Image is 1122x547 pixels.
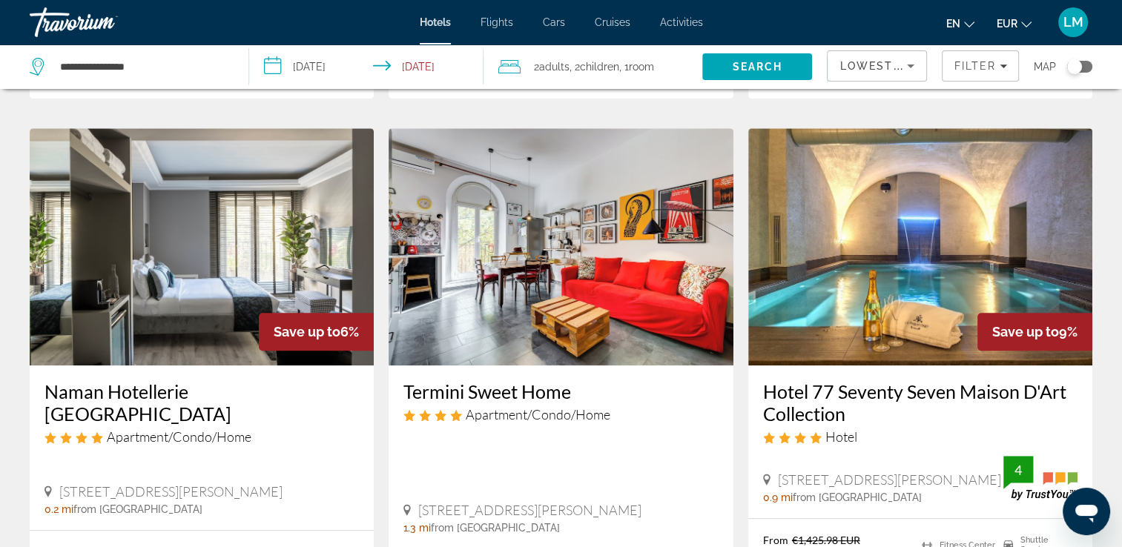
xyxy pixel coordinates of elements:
span: Lowest Price [839,60,934,72]
div: 9% [977,313,1092,351]
span: 2 [534,56,570,77]
div: 4 star Apartment [403,406,718,422]
span: 1.3 mi [403,522,431,534]
span: , 1 [619,56,654,77]
span: 0.9 mi [763,491,793,503]
a: Cars [543,16,565,28]
span: from [GEOGRAPHIC_DATA] [793,491,922,503]
span: Children [580,61,619,73]
div: 4 star Apartment [44,428,359,445]
a: Travorium [30,3,178,42]
span: Apartment/Condo/Home [107,428,251,445]
span: Room [629,61,654,73]
span: Filter [954,60,996,72]
mat-select: Sort by [839,57,914,75]
button: Search [702,53,812,80]
span: Hotel [825,428,857,445]
a: Activities [660,16,703,28]
span: Apartment/Condo/Home [466,406,610,422]
span: [STREET_ADDRESS][PERSON_NAME] [418,502,641,518]
input: Search hotel destination [59,56,226,78]
span: 0.2 mi [44,503,73,515]
button: User Menu [1054,7,1092,38]
span: EUR [997,18,1017,30]
button: Select check in and out date [249,44,484,89]
del: €1,425.98 EUR [792,534,860,546]
img: Termini Sweet Home [389,128,733,365]
a: Cruises [595,16,630,28]
img: TrustYou guest rating badge [1003,456,1078,500]
span: from [GEOGRAPHIC_DATA] [431,522,560,534]
span: en [946,18,960,30]
a: Termini Sweet Home [403,380,718,402]
span: [STREET_ADDRESS][PERSON_NAME] [59,483,283,500]
button: Change language [946,13,974,34]
div: 4 star Hotel [763,428,1078,445]
span: [STREET_ADDRESS][PERSON_NAME] [778,471,1001,488]
a: Naman Hotellerie [GEOGRAPHIC_DATA] [44,380,359,425]
span: Map [1034,56,1056,77]
span: Search [733,61,783,73]
span: Save up to [992,324,1059,339]
div: 4 [1003,461,1033,479]
span: from [GEOGRAPHIC_DATA] [73,503,202,515]
a: Hotel 77 Seventy Seven Maison D'Art Collection [763,380,1078,425]
a: Hotels [420,16,451,28]
span: LM [1063,15,1083,30]
span: Adults [539,61,570,73]
img: Naman Hotellerie Spagna [30,128,374,365]
button: Toggle map [1056,60,1092,73]
span: From [763,534,788,546]
iframe: Bouton de lancement de la fenêtre de messagerie [1063,488,1110,535]
span: Save up to [274,324,340,339]
div: 6% [259,313,374,351]
img: Hotel 77 Seventy Seven Maison D'Art Collection [748,128,1092,365]
a: Flights [481,16,513,28]
button: Filters [942,50,1019,82]
button: Travelers: 2 adults, 2 children [484,44,703,89]
span: , 2 [570,56,619,77]
button: Change currency [997,13,1032,34]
